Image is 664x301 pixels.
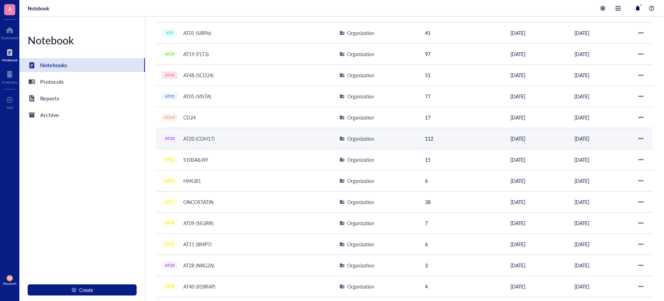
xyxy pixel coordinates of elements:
[419,43,505,64] td: 97
[19,75,145,89] a: Protocols
[40,60,67,70] div: Notebooks
[569,233,633,255] td: [DATE]
[505,149,569,170] td: [DATE]
[180,176,204,186] div: HMGB1
[419,86,505,107] td: 77
[180,70,217,80] div: AT48 (SCD24)
[19,33,145,47] div: Notebook
[505,22,569,43] td: [DATE]
[19,108,145,122] a: Archive
[505,86,569,107] td: [DATE]
[419,170,505,191] td: 6
[347,135,374,142] div: Organization
[505,233,569,255] td: [DATE]
[180,49,212,59] div: AT19 (FLT3)
[3,281,17,285] div: Account
[419,64,505,86] td: 51
[40,110,59,120] div: Archive
[505,170,569,191] td: [DATE]
[8,276,12,280] span: AE
[505,107,569,128] td: [DATE]
[180,282,219,291] div: AT40 (Il18RAP)
[347,50,374,58] div: Organization
[569,191,633,212] td: [DATE]
[347,240,374,248] div: Organization
[40,94,59,103] div: Reports
[28,284,137,295] button: Create
[569,276,633,297] td: [DATE]
[419,128,505,149] td: 112
[180,218,217,228] div: AT09 (SIGIRR)
[2,69,17,84] a: Inventory
[180,113,199,122] div: CD24
[419,107,505,128] td: 17
[569,22,633,43] td: [DATE]
[419,22,505,43] td: 41
[505,255,569,276] td: [DATE]
[569,212,633,233] td: [DATE]
[180,28,214,38] div: AT01 (SIRPα)
[40,77,64,87] div: Protocols
[347,219,374,227] div: Organization
[419,191,505,212] td: 38
[79,287,93,293] span: Create
[569,64,633,86] td: [DATE]
[569,149,633,170] td: [DATE]
[569,255,633,276] td: [DATE]
[505,128,569,149] td: [DATE]
[2,47,18,62] a: Notebook
[569,128,633,149] td: [DATE]
[180,197,217,207] div: ONCOSTATIN
[347,262,374,269] div: Organization
[569,43,633,64] td: [DATE]
[19,58,145,72] a: Notebooks
[569,170,633,191] td: [DATE]
[347,283,374,290] div: Organization
[347,71,374,79] div: Organization
[2,80,17,84] div: Inventory
[347,29,374,37] div: Organization
[180,239,215,249] div: AT11 (BMP7)
[347,92,374,100] div: Organization
[419,212,505,233] td: 7
[419,233,505,255] td: 6
[569,107,633,128] td: [DATE]
[180,91,214,101] div: AT05 (VISTA)
[180,260,218,270] div: AT28 (NKG2A)
[180,155,211,165] div: S100A8/A9
[505,212,569,233] td: [DATE]
[2,58,18,62] div: Notebook
[19,91,145,105] a: Reports
[347,198,374,206] div: Organization
[1,36,18,40] div: Dashboard
[347,114,374,121] div: Organization
[1,25,18,40] a: Dashboard
[7,105,13,109] div: Add
[28,5,49,11] a: Notebook
[505,43,569,64] td: [DATE]
[419,276,505,297] td: 4
[419,149,505,170] td: 15
[505,64,569,86] td: [DATE]
[347,156,374,163] div: Organization
[8,5,12,13] span: A
[419,255,505,276] td: 3
[505,191,569,212] td: [DATE]
[569,86,633,107] td: [DATE]
[347,177,374,185] div: Organization
[180,134,218,143] div: AT20 (CDH17)
[505,276,569,297] td: [DATE]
